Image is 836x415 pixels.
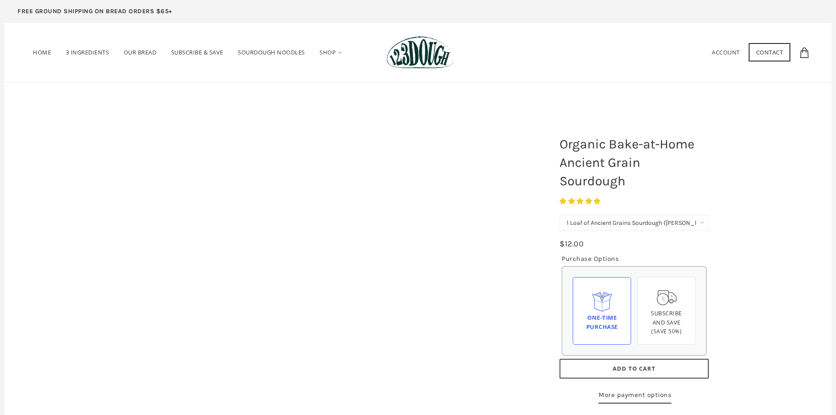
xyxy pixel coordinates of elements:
[562,253,619,264] legend: Purchase Options
[613,364,656,372] span: Add to Cart
[749,43,791,61] a: Contact
[313,36,349,69] a: Shop
[165,36,230,69] a: Subscribe & Save
[124,48,157,56] span: Our Bread
[4,4,186,23] a: FREE GROUND SHIPPING ON BREAD ORDERS $65+
[553,130,715,195] h1: Organic Bake-at-Home Ancient Grain Sourdough
[26,36,57,69] a: Home
[91,126,524,390] a: Organic Bake-at-Home Ancient Grain Sourdough
[560,359,709,379] button: Add to Cart
[238,48,305,56] span: SOURDOUGH NOODLES
[387,36,454,69] img: 123Dough Bakery
[18,7,172,16] p: FREE GROUND SHIPPING ON BREAD ORDERS $65+
[171,48,223,56] span: Subscribe & Save
[712,48,740,56] a: Account
[560,197,603,205] span: 4.75 stars
[651,328,682,335] span: (Save 50%)
[26,36,349,69] nav: Primary
[117,36,163,69] a: Our Bread
[580,313,624,332] div: One-time Purchase
[319,48,336,56] span: Shop
[231,36,312,69] a: SOURDOUGH NOODLES
[651,309,682,326] span: Subscribe and save
[560,238,584,250] div: $12.00
[33,48,51,56] span: Home
[599,390,671,404] a: More payment options
[59,36,116,69] a: 3 Ingredients
[66,48,109,56] span: 3 Ingredients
